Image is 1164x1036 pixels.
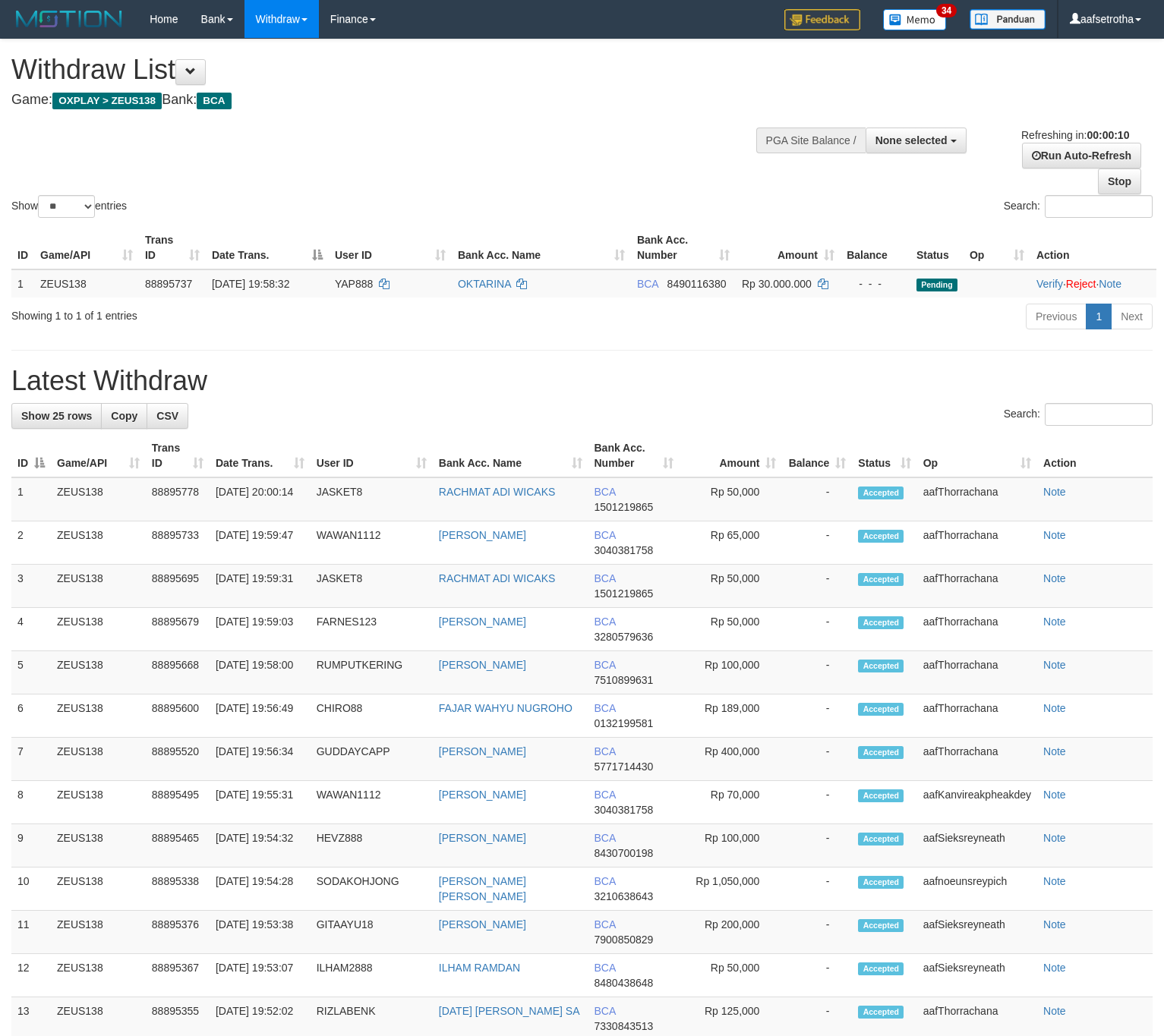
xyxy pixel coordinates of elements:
td: Rp 50,000 [680,477,782,521]
td: 10 [11,868,51,911]
a: Previous [1026,304,1087,329]
span: BCA [595,659,616,671]
th: Game/API: activate to sort column ascending [51,434,146,477]
td: ZEUS138 [51,911,146,954]
th: Bank Acc. Number: activate to sort column ascending [631,226,736,269]
span: Accepted [858,660,904,672]
td: 1 [11,269,34,298]
td: 4 [11,608,51,651]
button: None selected [866,128,967,153]
div: - - - [847,276,904,291]
span: Copy 1501219865 to clipboard [595,501,654,513]
td: RUMPUTKERING [311,651,433,694]
td: [DATE] 19:59:03 [210,608,311,651]
td: WAWAN1112 [311,521,433,565]
th: User ID: activate to sort column ascending [329,226,452,269]
td: ZEUS138 [34,269,139,298]
img: Feedback.jpg [784,9,860,30]
a: Copy [101,403,147,429]
span: Copy 3280579636 to clipboard [595,631,654,643]
td: HEVZ888 [311,824,433,868]
td: ZEUS138 [51,694,146,738]
td: - [782,651,852,694]
th: Action [1037,434,1153,477]
td: - [782,477,852,521]
a: Note [1043,529,1066,541]
span: BCA [595,616,616,628]
td: 6 [11,694,51,738]
td: WAWAN1112 [311,781,433,824]
td: 88895668 [146,651,210,694]
select: Showentries [38,195,95,218]
a: Note [1099,278,1121,290]
span: Accepted [858,487,904,499]
td: aafKanvireakpheakdey [917,781,1037,824]
span: 88895737 [145,278,192,290]
div: Showing 1 to 1 of 1 entries [11,302,474,323]
a: Reject [1066,278,1096,290]
span: Copy 3040381758 to clipboard [595,544,654,556]
td: aafThorrachana [917,521,1037,565]
th: Amount: activate to sort column ascending [680,434,782,477]
td: 8 [11,781,51,824]
td: [DATE] 19:53:07 [210,954,311,997]
td: Rp 100,000 [680,651,782,694]
td: Rp 70,000 [680,781,782,824]
th: Date Trans.: activate to sort column ascending [210,434,311,477]
span: BCA [595,789,616,801]
td: Rp 189,000 [680,694,782,738]
td: [DATE] 19:56:34 [210,738,311,781]
span: Copy 7900850829 to clipboard [595,934,654,946]
span: BCA [595,572,616,584]
td: aafSieksreyneath [917,824,1037,868]
th: Bank Acc. Name: activate to sort column ascending [452,226,631,269]
td: ZEUS138 [51,651,146,694]
img: MOTION_logo.png [11,8,127,30]
td: Rp 65,000 [680,521,782,565]
td: [DATE] 19:54:32 [210,824,311,868]
td: Rp 200,000 [680,911,782,954]
th: User ID: activate to sort column ascending [311,434,433,477]
td: ZEUS138 [51,738,146,781]
td: 7 [11,738,51,781]
td: ZEUS138 [51,868,146,911]
a: CSV [147,403,188,429]
a: FAJAR WAHYU NUGROHO [439,702,573,714]
td: - [782,911,852,954]
a: [PERSON_NAME] [439,789,526,801]
td: 88895679 [146,608,210,651]
a: Stop [1098,168,1141,194]
td: 88895465 [146,824,210,868]
td: ZEUS138 [51,824,146,868]
th: Status: activate to sort column ascending [852,434,916,477]
a: Note [1043,875,1066,887]
span: BCA [595,702,616,714]
a: Note [1043,616,1066,628]
td: Rp 400,000 [680,738,782,781]
span: None selected [875,134,948,146]
th: Action [1030,226,1156,269]
th: ID: activate to sort column descending [11,434,51,477]
span: BCA [595,1005,616,1017]
span: BCA [197,93,231,109]
span: Accepted [858,616,904,629]
span: Refreshing in: [1021,129,1129,141]
th: Trans ID: activate to sort column ascending [139,226,206,269]
a: Note [1043,918,1066,931]
td: Rp 100,000 [680,824,782,868]
h1: Latest Withdraw [11,366,1153,396]
td: ZEUS138 [51,608,146,651]
td: JASKET8 [311,477,433,521]
a: OKTARINA [458,278,511,290]
td: - [782,868,852,911]
th: Bank Acc. Number: activate to sort column ascending [588,434,680,477]
th: Balance [841,226,910,269]
a: [PERSON_NAME] [439,832,526,844]
span: Copy 3210638643 to clipboard [595,890,654,902]
h1: Withdraw List [11,55,761,85]
span: Copy [111,410,137,422]
td: ZEUS138 [51,521,146,565]
span: Copy 7510899631 to clipboard [595,674,654,686]
a: Note [1043,572,1066,584]
td: [DATE] 19:59:47 [210,521,311,565]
